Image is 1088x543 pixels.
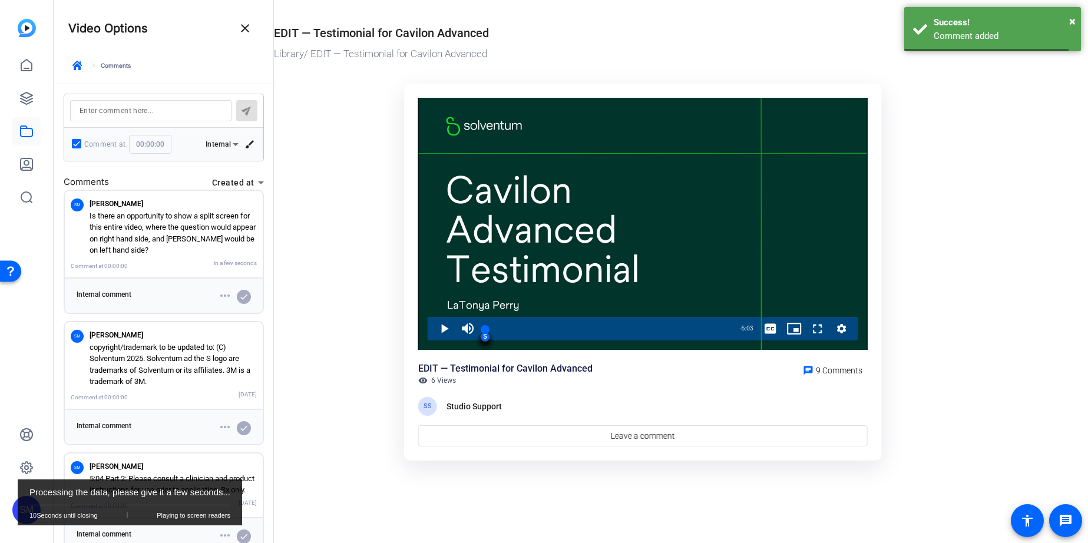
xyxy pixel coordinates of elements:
[239,423,249,433] mat-icon: check
[1059,514,1073,528] mat-icon: message
[214,259,257,272] span: in a few seconds
[239,292,249,302] mat-icon: check
[71,330,84,343] div: SM
[64,321,264,445] a: SM[PERSON_NAME]copyright/trademark to be updated to: (C) Solventum 2025. Solventum ad the S logo ...
[1069,12,1076,30] button: Close
[1020,514,1034,528] mat-icon: accessibility
[77,422,131,430] span: Internal comment
[218,289,232,303] mat-icon: more_horiz
[68,57,86,74] button: Color
[803,365,813,376] mat-icon: chat
[242,137,257,152] button: brush
[212,176,264,190] div: Created at
[418,376,428,385] mat-icon: visibility
[1069,14,1076,28] span: ×
[90,331,143,339] span: [PERSON_NAME]
[274,47,1006,62] div: / EDIT — Testimonial for Cavilon Advanced
[239,390,257,403] span: [DATE]
[90,462,143,471] span: [PERSON_NAME]
[239,498,257,512] span: [DATE]
[610,430,674,442] span: Leave a comment
[129,135,171,154] input: Name
[934,29,1072,43] div: Comment added
[77,530,131,538] span: Internal comment
[71,394,128,400] span: Comment at 00:00:00
[80,106,222,115] textarea: Enter comment here...
[68,21,148,35] h4: Video Options
[84,138,125,150] label: Comment at
[77,290,131,299] span: Internal comment
[18,19,36,37] a: Openreel
[1011,504,1044,537] a: accessibility
[90,342,257,388] p: copyright/trademark to be updated to: (C) Solventum 2025. Solventum ad the S logo are trademarks ...
[418,397,437,416] div: SS
[816,366,862,375] span: 9 Comments
[18,19,36,37] img: blue-gradient.svg
[218,420,232,434] button: more_horiz
[206,137,239,151] div: Internal
[742,325,753,332] span: 5:03
[71,198,84,211] div: SM
[1049,504,1082,537] a: message
[212,178,254,187] span: Created at
[64,176,109,189] h4: Comments
[237,421,251,435] button: check
[29,479,230,505] div: Processing the data, please give it a few seconds...
[481,332,490,342] div: S
[238,21,252,35] mat-icon: close
[479,327,491,330] nav: Breadcrumbs
[90,473,257,496] p: 5:04 Part 2: Please​ consult a clinician and product instructions for​ use prior to application. ...
[12,496,41,524] div: SM
[418,98,868,350] div: Video Player
[218,528,232,542] button: more_horiz
[934,16,1072,29] div: Success!
[90,210,257,256] p: Is there an opportunity to show a split screen for this entire video, where the question would ap...
[274,24,489,42] div: EDIT — Testimonial for Cavilon Advanced
[274,48,304,59] a: Library
[829,317,853,340] button: Menu
[244,139,255,150] mat-icon: brush
[71,263,128,269] span: Comment at 00:00:00
[239,532,249,541] mat-icon: check
[29,512,37,519] span: 10
[740,325,742,332] span: -
[231,14,259,42] button: close
[431,376,456,385] span: 6 Views
[418,98,868,350] div: Unlabelled
[418,376,456,385] div: visibility6 Views
[447,399,505,413] div: Studio Support
[71,461,84,474] div: SM
[90,200,143,208] span: [PERSON_NAME]
[418,362,593,376] div: EDIT — Testimonial for Cavilon Advanced
[418,425,868,446] a: Leave a comment
[206,140,231,148] span: Internal
[798,362,867,376] a: chat9 Comments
